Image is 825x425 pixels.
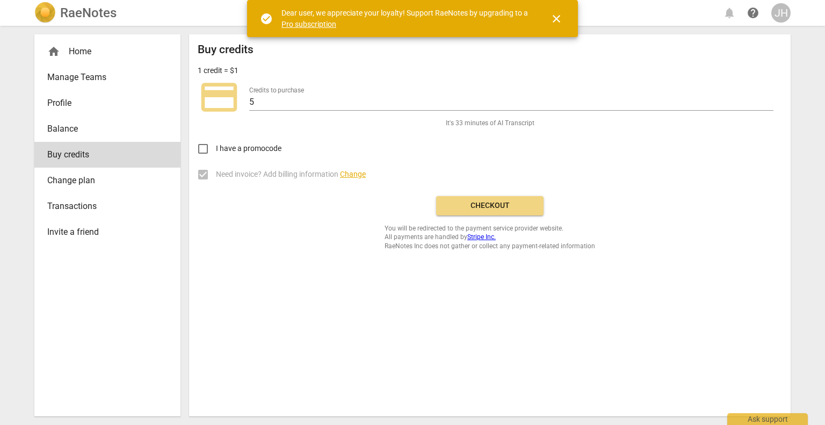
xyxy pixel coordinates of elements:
div: Dear user, we appreciate your loyalty! Support RaeNotes by upgrading to a [281,8,531,30]
a: Balance [34,116,180,142]
a: Buy credits [34,142,180,168]
span: help [747,6,759,19]
a: Invite a friend [34,219,180,245]
a: Help [743,3,763,23]
span: Profile [47,97,159,110]
p: 1 credit = $1 [198,65,238,76]
h2: Buy credits [198,43,254,56]
a: Transactions [34,193,180,219]
span: You will be redirected to the payment service provider website. All payments are handled by RaeNo... [385,224,595,251]
a: Profile [34,90,180,116]
label: Credits to purchase [249,87,304,93]
span: Need invoice? Add billing information [216,169,366,180]
span: I have a promocode [216,143,281,154]
span: Balance [47,123,159,135]
div: Home [34,39,180,64]
a: Change plan [34,168,180,193]
span: Manage Teams [47,71,159,84]
img: Logo [34,2,56,24]
div: Home [47,45,159,58]
a: Manage Teams [34,64,180,90]
span: Buy credits [47,148,159,161]
button: Close [544,6,569,32]
h2: RaeNotes [60,5,117,20]
span: It's 33 minutes of AI Transcript [446,119,534,128]
span: Checkout [445,200,535,211]
button: JH [771,3,791,23]
span: Transactions [47,200,159,213]
button: Checkout [436,196,544,215]
a: LogoRaeNotes [34,2,117,24]
span: Change [340,170,366,178]
span: check_circle [260,12,273,25]
a: Stripe Inc. [467,233,496,241]
span: Invite a friend [47,226,159,239]
div: Ask support [727,413,808,425]
span: credit_card [198,76,241,119]
a: Pro subscription [281,20,336,28]
span: close [550,12,563,25]
span: Change plan [47,174,159,187]
span: home [47,45,60,58]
